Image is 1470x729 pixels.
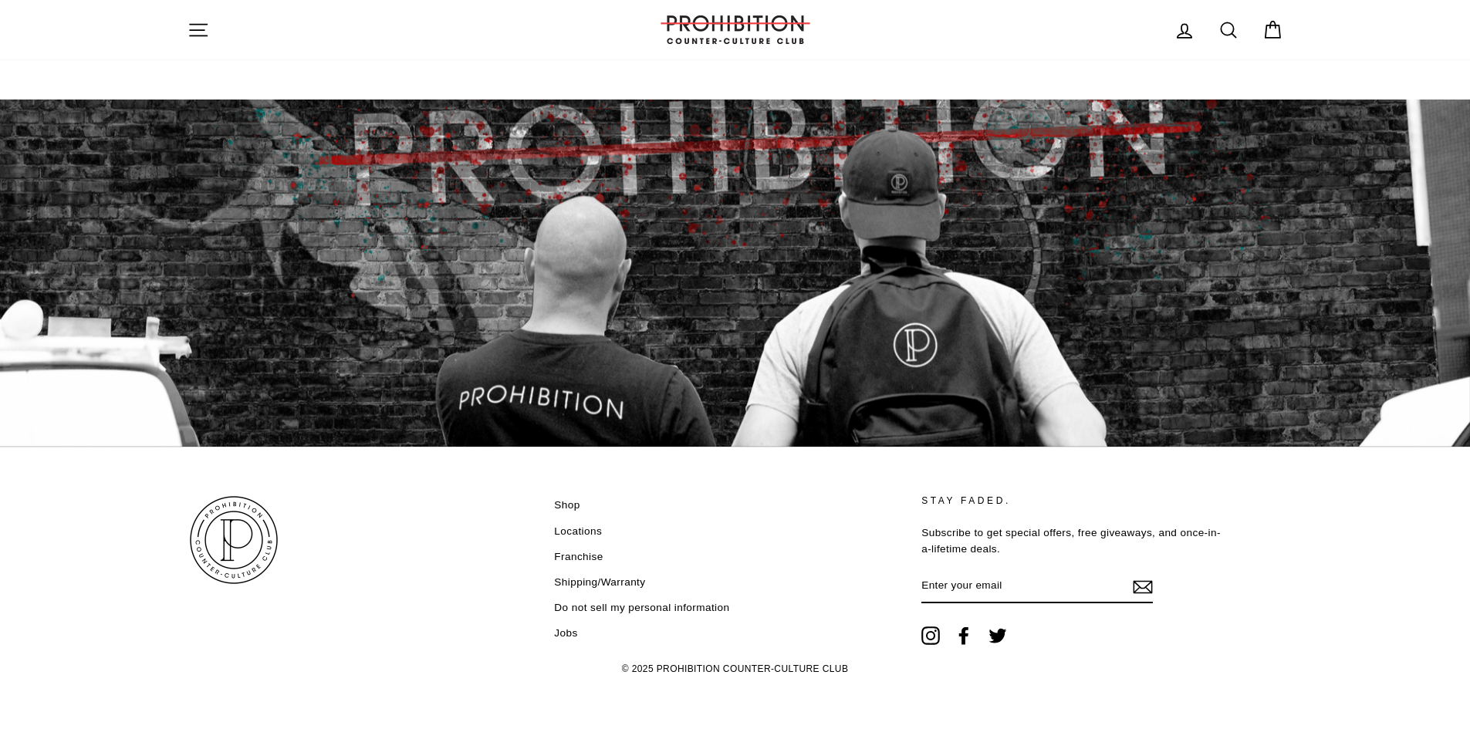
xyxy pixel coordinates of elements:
[554,571,645,594] a: Shipping/Warranty
[921,494,1225,508] p: STAY FADED.
[554,545,603,569] a: Franchise
[188,494,280,586] img: PROHIBITION COUNTER-CULTURE CLUB
[921,569,1153,603] input: Enter your email
[921,525,1225,559] p: Subscribe to get special offers, free giveaways, and once-in-a-lifetime deals.
[554,520,602,543] a: Locations
[188,656,1283,683] p: © 2025 PROHIBITION COUNTER-CULTURE CLUB
[554,494,580,517] a: Shop
[554,622,577,645] a: Jobs
[554,596,729,619] a: Do not sell my personal information
[658,15,813,44] img: PROHIBITION COUNTER-CULTURE CLUB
